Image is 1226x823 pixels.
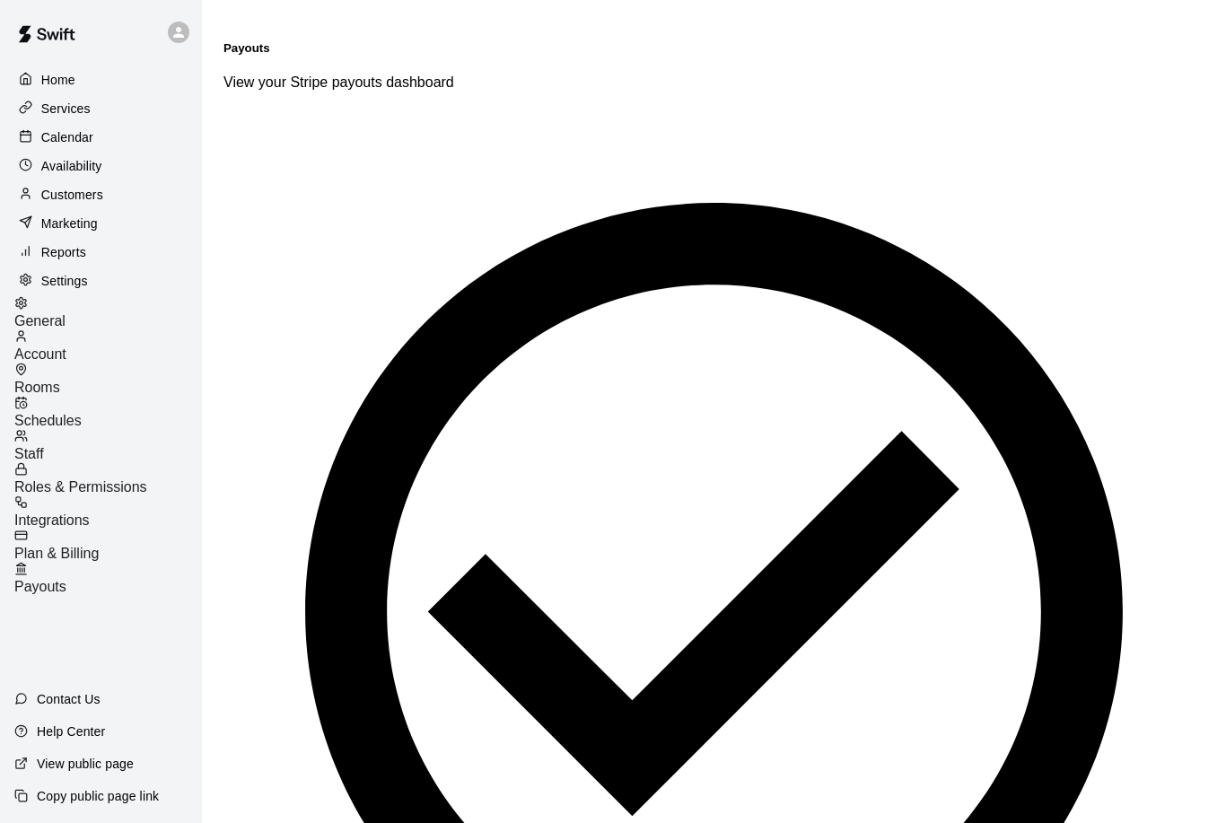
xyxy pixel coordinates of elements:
a: Plan & Billing [14,529,202,562]
p: Availability [41,157,102,175]
p: View public page [37,755,134,773]
span: Integrations [14,512,90,528]
span: Account [14,346,66,362]
a: Services [14,95,188,122]
p: Customers [41,186,103,204]
a: Settings [14,267,188,294]
a: Calendar [14,124,188,151]
p: Reports [41,243,86,261]
a: Schedules [14,396,202,429]
a: Availability [14,153,188,179]
p: Contact Us [37,690,101,708]
span: Payouts [14,579,66,594]
p: Services [41,100,91,118]
p: Home [41,71,75,89]
a: Home [14,66,188,93]
a: Staff [14,429,202,462]
p: Copy public page link [37,787,159,805]
p: Settings [41,272,88,290]
a: Payouts [14,562,202,595]
a: Account [14,329,202,363]
a: Customers [14,181,188,208]
span: General [14,313,66,328]
a: Integrations [14,495,202,529]
p: Help Center [37,722,105,740]
a: Marketing [14,210,188,237]
h5: Payouts [223,41,1204,55]
a: Rooms [14,363,202,396]
p: Marketing [41,215,98,232]
span: Roles & Permissions [14,479,147,495]
p: View your Stripe payouts dashboard [223,74,1204,91]
a: General [14,296,202,329]
a: Roles & Permissions [14,462,202,495]
a: Reports [14,239,188,266]
p: Calendar [41,128,93,146]
span: Plan & Billing [14,546,99,561]
span: Schedules [14,413,82,428]
span: Rooms [14,380,60,395]
span: Staff [14,446,44,461]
